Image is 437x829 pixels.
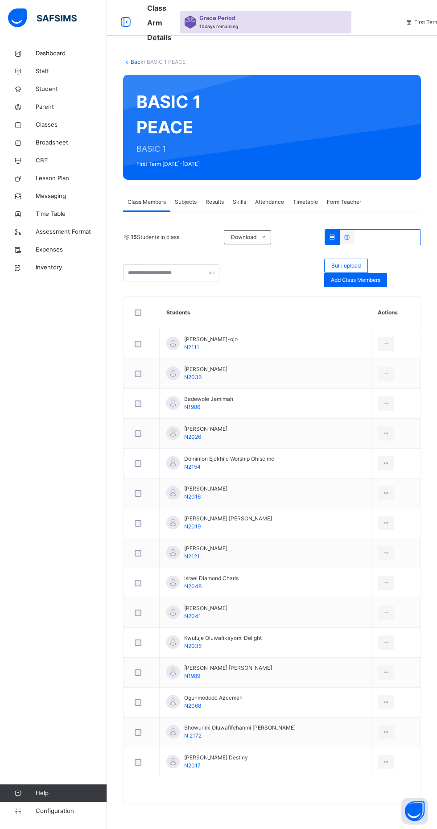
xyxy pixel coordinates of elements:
span: CBT [36,156,107,165]
span: Skills [233,198,246,206]
th: Actions [371,297,421,329]
span: Time Table [36,210,107,219]
span: N2016 [184,493,201,500]
b: 15 [131,234,137,240]
img: safsims [8,8,77,27]
span: N2026 [184,433,201,440]
span: Class Members [128,198,166,206]
span: Assessment Format [36,227,107,236]
span: Dashboard [36,49,107,58]
span: Lesson Plan [36,174,107,183]
span: N2068 [184,702,201,709]
span: Expenses [36,245,107,254]
a: Back [131,58,144,65]
span: Attendance [255,198,284,206]
button: Open asap [401,798,428,825]
span: [PERSON_NAME] [184,365,227,373]
span: Israel Diamond Charis [184,574,239,582]
span: 10 days remaining [199,24,238,29]
span: Parent [36,103,107,111]
span: Classes [36,120,107,129]
span: [PERSON_NAME] Destiny [184,754,248,762]
span: N2036 [184,374,202,380]
span: [PERSON_NAME] [184,544,227,553]
span: N2121 [184,553,200,560]
span: N1989 [184,672,200,679]
span: Form Teacher [327,198,361,206]
span: N2041 [184,613,201,619]
span: Messaging [36,192,107,201]
span: Broadsheet [36,138,107,147]
span: Configuration [36,807,107,816]
span: Staff [36,67,107,76]
span: Help [36,789,107,798]
span: Ogunmodede Azeemah [184,694,243,702]
span: N2019 [184,523,201,530]
span: Dominion Ejekhile Worship Ohiseime [184,455,274,463]
span: Showunmi Oluwafifehanmi [PERSON_NAME] [184,724,296,732]
span: First Term [DATE]-[DATE] [136,160,215,168]
span: Timetable [293,198,318,206]
span: N2035 [184,643,202,649]
span: [PERSON_NAME] [184,425,227,433]
span: N2111 [184,344,199,351]
span: Kwuluje Oluwafikayomi Delight [184,634,262,642]
span: Add Class Members [331,276,380,284]
span: N1986 [184,404,200,410]
span: [PERSON_NAME]-ojo [184,335,238,343]
span: Class Arm Details [147,4,171,42]
span: Student [36,85,107,94]
span: / BASIC 1 PEACE [144,58,186,65]
span: Students in class [131,233,179,241]
span: Download [231,233,256,241]
span: Subjects [175,198,197,206]
img: sticker-purple.71386a28dfed39d6af7621340158ba97.svg [185,16,196,28]
th: Students [160,297,371,329]
span: N2048 [184,583,202,590]
span: [PERSON_NAME] [184,604,227,612]
span: [PERSON_NAME] [PERSON_NAME] [184,664,272,672]
span: N2017 [184,762,201,769]
span: [PERSON_NAME] [PERSON_NAME] [184,515,272,523]
span: Results [206,198,224,206]
span: Inventory [36,263,107,272]
span: [PERSON_NAME] [184,485,227,493]
span: N2154 [184,463,201,470]
span: Bulk upload [331,262,361,270]
span: N 2172 [184,732,202,739]
span: Badewole Jemimah [184,395,233,403]
span: Grace Period [199,14,235,22]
